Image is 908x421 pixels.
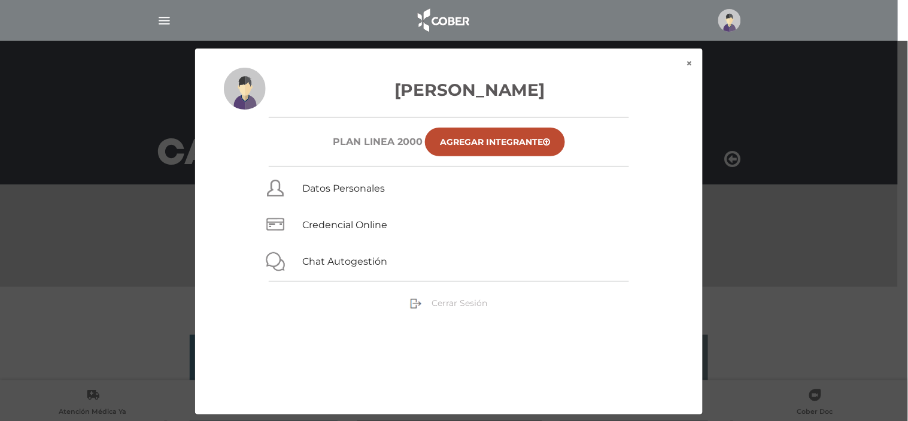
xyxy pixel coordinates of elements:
[157,13,172,28] img: Cober_menu-lines-white.svg
[302,219,387,231] a: Credencial Online
[224,77,674,102] h3: [PERSON_NAME]
[333,136,423,147] h6: Plan Linea 2000
[411,6,474,35] img: logo_cober_home-white.png
[677,49,703,78] button: ×
[718,9,741,32] img: profile-placeholder.svg
[302,256,387,267] a: Chat Autogestión
[302,183,385,194] a: Datos Personales
[425,128,565,156] a: Agregar Integrante
[410,298,422,310] img: sign-out.png
[410,297,487,308] a: Cerrar Sesión
[224,68,266,110] img: profile-placeholder.svg
[432,298,487,308] span: Cerrar Sesión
